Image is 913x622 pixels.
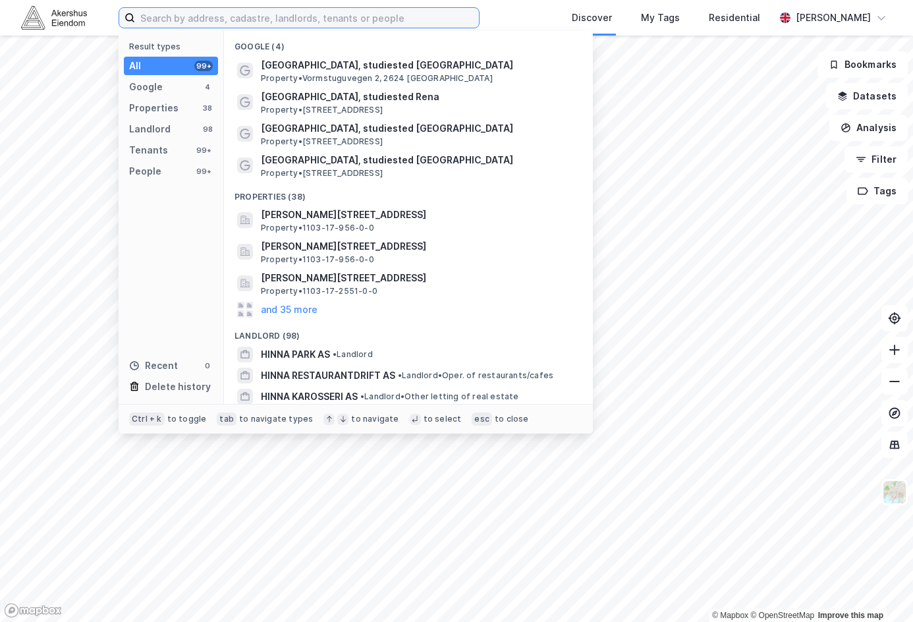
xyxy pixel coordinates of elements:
[21,6,87,29] img: akershus-eiendom-logo.9091f326c980b4bce74ccdd9f866810c.svg
[202,82,213,92] div: 4
[826,83,908,109] button: Datasets
[202,360,213,371] div: 0
[261,207,577,223] span: [PERSON_NAME][STREET_ADDRESS]
[333,349,373,360] span: Landlord
[261,302,318,318] button: and 35 more
[712,611,748,620] a: Mapbox
[333,349,337,359] span: •
[261,254,374,265] span: Property • 1103-17-956-0-0
[261,168,383,179] span: Property • [STREET_ADDRESS]
[129,58,141,74] div: All
[224,31,593,55] div: Google (4)
[261,73,493,84] span: Property • Vormstuguvegen 2, 2624 [GEOGRAPHIC_DATA]
[398,370,402,380] span: •
[261,121,577,136] span: [GEOGRAPHIC_DATA], studiested [GEOGRAPHIC_DATA]
[202,124,213,134] div: 98
[129,412,165,426] div: Ctrl + k
[398,370,553,381] span: Landlord • Oper. of restaurants/cafes
[261,368,395,383] span: HINNA RESTAURANTDRIFT AS
[472,412,492,426] div: esc
[261,152,577,168] span: [GEOGRAPHIC_DATA], studiested [GEOGRAPHIC_DATA]
[261,105,383,115] span: Property • [STREET_ADDRESS]
[261,223,374,233] span: Property • 1103-17-956-0-0
[351,414,399,424] div: to navigate
[194,145,213,155] div: 99+
[145,379,211,395] div: Delete history
[261,270,577,286] span: [PERSON_NAME][STREET_ADDRESS]
[847,559,913,622] div: Kontrollprogram for chat
[129,42,218,51] div: Result types
[129,142,168,158] div: Tenants
[194,166,213,177] div: 99+
[817,51,908,78] button: Bookmarks
[239,414,313,424] div: to navigate types
[129,79,163,95] div: Google
[4,603,62,618] a: Mapbox homepage
[796,10,871,26] div: [PERSON_NAME]
[360,391,364,401] span: •
[261,389,358,405] span: HINNA KAROSSERI AS
[847,559,913,622] iframe: Chat Widget
[261,286,377,297] span: Property • 1103-17-2551-0-0
[224,181,593,205] div: Properties (38)
[750,611,814,620] a: OpenStreetMap
[882,480,907,505] img: Z
[129,358,178,374] div: Recent
[261,347,330,362] span: HINNA PARK AS
[129,121,171,137] div: Landlord
[709,10,760,26] div: Residential
[194,61,213,71] div: 99+
[261,239,577,254] span: [PERSON_NAME][STREET_ADDRESS]
[360,391,519,402] span: Landlord • Other letting of real estate
[167,414,207,424] div: to toggle
[846,178,908,204] button: Tags
[641,10,680,26] div: My Tags
[129,100,179,116] div: Properties
[572,10,612,26] div: Discover
[829,115,908,141] button: Analysis
[495,414,529,424] div: to close
[818,611,883,620] a: Improve this map
[135,8,479,28] input: Search by address, cadastre, landlords, tenants or people
[129,163,161,179] div: People
[424,414,462,424] div: to select
[261,89,577,105] span: [GEOGRAPHIC_DATA], studiested Rena
[202,103,213,113] div: 38
[224,320,593,344] div: Landlord (98)
[844,146,908,173] button: Filter
[261,136,383,147] span: Property • [STREET_ADDRESS]
[217,412,236,426] div: tab
[261,57,577,73] span: [GEOGRAPHIC_DATA], studiested [GEOGRAPHIC_DATA]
